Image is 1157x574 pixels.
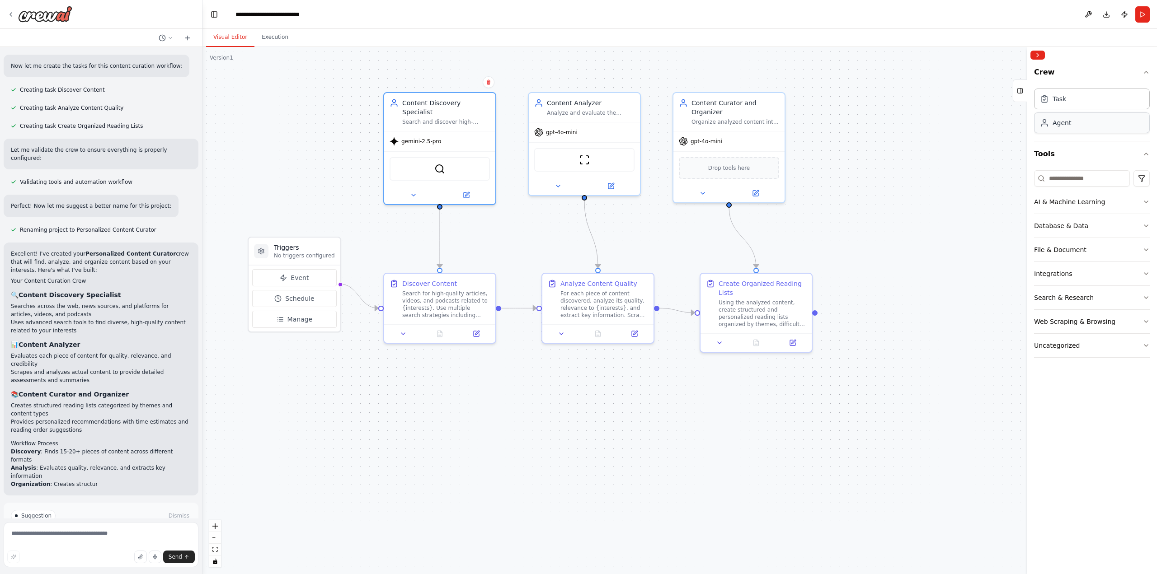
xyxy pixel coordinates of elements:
[11,465,36,471] strong: Analysis
[155,33,177,43] button: Switch to previous chat
[585,181,636,191] button: Open in side panel
[1053,94,1066,103] div: Task
[20,122,143,130] span: Creating task Create Organized Reading Lists
[209,555,221,567] button: toggle interactivity
[19,391,129,398] strong: Content Curator and Organizer
[619,328,650,339] button: Open in side panel
[20,86,105,93] span: Creating task Discover Content
[708,163,750,173] span: Drop tools here
[11,401,191,418] li: Creates structured reading lists categorized by themes and content types
[1034,262,1150,285] button: Integrations
[1034,238,1150,261] button: File & Document
[11,480,191,488] li: : Creates structur
[659,303,695,317] g: Edge from 79f2bc0d-869d-44e6-9610-e21356025587 to 0c565bbc-d164-4b0c-8efc-7447fbe55028
[11,368,191,384] li: Scrapes and analyzes actual content to provide detailed assessments and summaries
[291,273,309,282] span: Event
[483,76,494,88] button: Delete node
[11,439,191,448] h2: Workflow Process
[210,54,233,61] div: Version 1
[777,337,808,348] button: Open in side panel
[11,464,191,480] li: : Evaluates quality, relevance, and extracts key information
[20,226,156,233] span: Renaming project to Personalized Content Curator
[209,532,221,544] button: zoom out
[11,340,191,349] h3: 📊
[1034,221,1088,230] div: Database & Data
[339,280,378,313] g: Edge from triggers to ea9bbf35-8781-4fb5-baa6-c7b3c584eba7
[547,98,635,107] div: Content Analyzer
[691,98,779,117] div: Content Curator and Organizer
[383,92,496,205] div: Content Discovery SpecialistSearch and discover high-quality articles, videos, and podcasts relat...
[11,62,182,70] p: Now let me create the tasks for this content curation workflow:
[1034,85,1150,141] div: Crew
[274,252,335,259] p: No triggers configured
[719,279,806,297] div: Create Organized Reading Lists
[401,138,441,145] span: gemini-2.5-pro
[163,551,195,563] button: Send
[235,10,320,19] nav: breadcrumb
[691,138,722,145] span: gpt-4o-mini
[1034,167,1150,365] div: Tools
[248,237,341,332] div: TriggersNo triggers configuredEventScheduleManage
[20,104,123,112] span: Creating task Analyze Content Quality
[421,328,459,339] button: No output available
[579,154,590,165] img: ScrapeWebsiteTool
[528,92,641,196] div: Content AnalyzerAnalyze and evaluate the discovered content to assess quality, relevance, and ali...
[11,290,191,299] h3: 🔍
[435,200,444,268] g: Edge from de628bfd-ec09-489d-8111-7ba243b0ea23 to ea9bbf35-8781-4fb5-baa6-c7b3c584eba7
[402,98,490,117] div: Content Discovery Specialist
[285,294,314,303] span: Schedule
[402,279,457,288] div: Discover Content
[85,251,176,257] strong: Personalized Content Curator
[11,277,191,285] h2: Your Content Curation Crew
[1030,51,1045,60] button: Collapse right sidebar
[737,337,776,348] button: No output available
[21,512,52,519] span: Suggestion
[252,269,337,286] button: Event
[547,109,635,117] div: Analyze and evaluate the discovered content to assess quality, relevance, and alignment with {int...
[441,190,492,201] button: Open in side panel
[7,551,20,563] button: Improve this prompt
[1034,197,1105,206] div: AI & Machine Learning
[691,118,779,126] div: Organize analyzed content into structured reading lists, categorize by topics and themes, and cre...
[673,92,785,203] div: Content Curator and OrganizerOrganize analyzed content into structured reading lists, categorize ...
[11,390,191,399] h3: 📚
[1034,190,1150,214] button: AI & Machine Learning
[1034,334,1150,357] button: Uncategorized
[579,328,617,339] button: No output available
[11,202,171,210] p: Perfect! Now let me suggest a better name for this project:
[1034,293,1094,302] div: Search & Research
[206,28,254,47] button: Visual Editor
[1034,141,1150,167] button: Tools
[11,418,191,434] li: Provides personalized recommendations with time estimates and reading order suggestions
[208,8,221,21] button: Hide left sidebar
[20,178,132,186] span: Validating tools and automation workflow
[11,448,191,464] li: : Finds 15-20+ pieces of content across different formats
[274,243,335,252] h3: Triggers
[724,207,761,268] g: Edge from 1f8f4c2e-7a7b-4201-a309-566b9d6e8055 to 0c565bbc-d164-4b0c-8efc-7447fbe55028
[541,273,654,344] div: Analyze Content QualityFor each piece of content discovered, analyze its quality, relevance to {i...
[180,33,195,43] button: Start a new chat
[383,273,496,344] div: Discover ContentSearch for high-quality articles, videos, and podcasts related to {interests}. Us...
[287,315,313,324] span: Manage
[11,250,191,274] p: Excellent! I've created your crew that will find, analyze, and organize content based on your int...
[209,544,221,555] button: fit view
[11,146,191,162] p: Let me validate the crew to ensure everything is properly configured:
[11,302,191,318] li: Searches across the web, news sources, and platforms for articles, videos, and podcasts
[254,28,296,47] button: Execution
[501,303,536,313] g: Edge from ea9bbf35-8781-4fb5-baa6-c7b3c584eba7 to 79f2bc0d-869d-44e6-9610-e21356025587
[167,511,191,520] button: Dismiss
[11,318,191,335] li: Uses advanced search tools to find diverse, high-quality content related to your interests
[402,118,490,126] div: Search and discover high-quality articles, videos, and podcasts related to {interests} from vario...
[209,520,221,567] div: React Flow controls
[209,520,221,532] button: zoom in
[1034,310,1150,333] button: Web Scraping & Browsing
[1034,63,1150,85] button: Crew
[149,551,161,563] button: Click to speak your automation idea
[560,290,648,319] div: For each piece of content discovered, analyze its quality, relevance to {interests}, and extract ...
[1023,47,1030,574] button: Toggle Sidebar
[580,200,602,268] g: Edge from 2a194615-2720-4097-bead-f421a0f2d977 to 79f2bc0d-869d-44e6-9610-e21356025587
[1034,341,1080,350] div: Uncategorized
[1034,269,1072,278] div: Integrations
[546,129,578,136] span: gpt-4o-mini
[134,551,147,563] button: Upload files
